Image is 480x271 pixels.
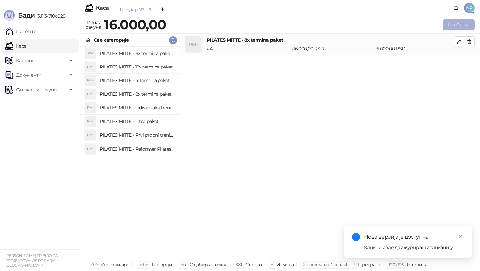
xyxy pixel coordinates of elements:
span: + [271,262,273,267]
h4: PILATES MITTE - 12x termina paket [100,62,174,72]
span: NP [464,3,475,13]
button: remove [146,7,155,12]
div: Готовина [407,260,427,269]
span: F10 / F16 [389,262,403,267]
span: close [458,234,463,239]
h4: PILATES MITTE - 8x termina paket [100,89,174,99]
span: Фискални рачуни [16,83,57,96]
div: Измена [276,260,294,269]
div: # 4 [205,45,289,52]
div: Продаја 29 [120,6,145,13]
span: 3.11.3-710c028 [35,13,65,19]
h4: PILATES MITTE - 8x termina paket [207,36,454,44]
span: ⌫ [236,262,242,267]
div: Претрага [358,260,380,269]
button: Add tab [156,3,169,16]
button: Плаћање [443,19,475,30]
div: PM- [85,89,96,99]
a: Документација [451,3,461,13]
span: enter [139,262,148,267]
div: PM [85,48,96,59]
h4: PILATES MITTE - Intro paket [100,116,174,127]
a: Почетна [5,25,35,38]
span: 0-9 [91,262,97,267]
div: Сторно [245,260,262,269]
div: Одабир артикла [190,260,227,269]
strong: 16.000,00 [104,16,166,33]
div: PM- [85,102,96,113]
small: [PERSON_NAME] PR BIRO ZA PROJEKTOVANJE POP ARH [GEOGRAPHIC_DATA] [5,253,58,268]
span: ↑/↓ [181,262,186,267]
a: Close [457,233,464,240]
h4: PILATES MITTE - 4 Termina paket [100,75,174,86]
h4: PILATES MITTE - 8x termina paket - individualni trening [100,48,174,59]
div: PM- [185,36,201,52]
div: Нова верзија је доступна [364,233,464,241]
div: 16.000,00 RSD [374,45,455,52]
div: Све категорије [94,36,129,44]
div: Износ рачуна [84,18,102,31]
div: PM- [85,144,96,154]
h4: PILATES MITTE - Prvi probni trening [100,130,174,140]
div: PM- [85,75,96,86]
div: Кликни овде да ажурираш апликацију [364,244,464,251]
span: f [354,262,355,267]
a: Каса [5,39,26,53]
div: PM- [85,116,96,127]
h4: PILATES MITTE - Reformer Pilates trening [100,144,174,154]
span: ⌘ command / ⌃ control [303,262,347,267]
div: grid [80,47,180,258]
span: Документи [16,68,41,82]
span: Бади [18,11,35,19]
div: 1 x 16.000,00 RSD [289,45,374,52]
span: Каталог [16,54,34,67]
div: Унос шифре [101,260,130,269]
div: PM- [85,130,96,140]
h4: PILATES MITTE - Individualni trening [100,102,174,113]
div: Каса [96,5,109,11]
div: PM- [85,62,96,72]
div: Потврди [152,260,172,269]
img: Logo [4,10,15,21]
span: info-circle [352,233,360,241]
